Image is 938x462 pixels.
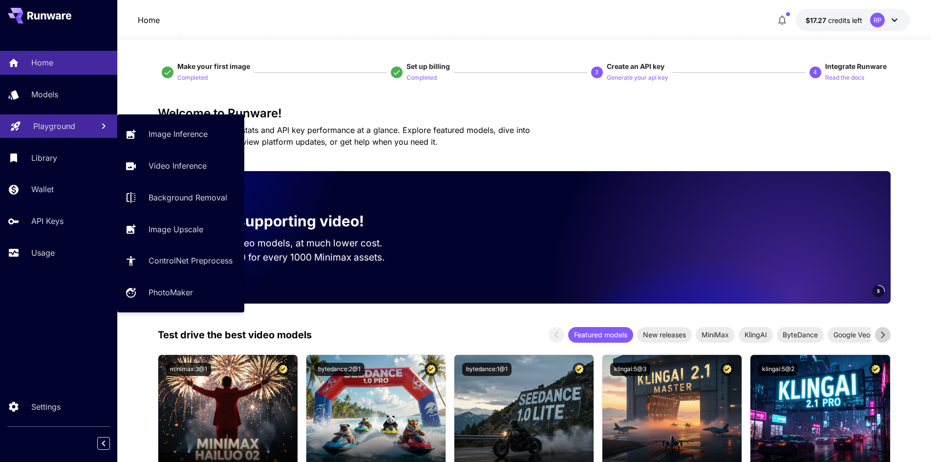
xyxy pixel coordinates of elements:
p: Now supporting video! [201,210,364,232]
span: 5 [877,287,880,295]
div: $17.27347 [806,15,862,25]
a: Image Upscale [117,217,244,241]
span: MiniMax [696,330,735,340]
p: Library [31,152,57,164]
button: Certified Model – Vetted for best performance and includes a commercial license. [721,363,734,376]
button: Certified Model – Vetted for best performance and includes a commercial license. [277,363,290,376]
span: Make your first image [177,62,250,70]
p: Generate your api key [607,73,668,83]
p: Video Inference [149,160,207,172]
a: Video Inference [117,154,244,178]
p: Settings [31,401,61,413]
p: Read the docs [825,73,864,83]
span: Create an API key [607,62,664,70]
p: Run the best video models, at much lower cost. [173,236,401,250]
span: Set up billing [406,62,450,70]
nav: breadcrumb [138,14,160,26]
h3: Welcome to Runware! [158,107,891,120]
button: Certified Model – Vetted for best performance and includes a commercial license. [425,363,438,376]
p: Save up to $350 for every 1000 Minimax assets. [173,250,401,264]
button: $17.27347 [796,9,910,31]
p: 3 [595,68,598,77]
a: Background Removal [117,186,244,210]
button: bytedance:1@1 [462,363,512,376]
span: Featured models [568,330,633,340]
p: Completed [177,73,208,83]
p: Wallet [31,183,54,195]
p: API Keys [31,215,64,227]
p: Home [31,57,53,68]
button: klingai:5@2 [758,363,798,376]
p: Home [138,14,160,26]
p: Background Removal [149,192,227,203]
p: Usage [31,247,55,259]
span: Google Veo [828,330,876,340]
p: Playground [33,120,75,132]
div: Collapse sidebar [105,435,117,452]
p: Completed [406,73,437,83]
span: New releases [637,330,692,340]
div: RP [870,13,885,27]
a: PhotoMaker [117,281,244,305]
p: Models [31,88,58,100]
button: Certified Model – Vetted for best performance and includes a commercial license. [869,363,882,376]
a: ControlNet Preprocess [117,249,244,273]
button: Collapse sidebar [97,437,110,450]
p: 4 [813,68,817,77]
button: minimax:3@1 [166,363,211,376]
button: klingai:5@3 [610,363,650,376]
p: ControlNet Preprocess [149,255,233,266]
p: Image Upscale [149,223,203,235]
p: PhotoMaker [149,286,193,298]
button: Certified Model – Vetted for best performance and includes a commercial license. [573,363,586,376]
span: Check out your usage stats and API key performance at a glance. Explore featured models, dive int... [158,125,530,147]
span: ByteDance [777,330,824,340]
button: bytedance:2@1 [314,363,364,376]
span: Integrate Runware [825,62,887,70]
span: $17.27 [806,16,828,24]
a: Image Inference [117,122,244,146]
span: credits left [828,16,862,24]
p: Image Inference [149,128,208,140]
p: Test drive the best video models [158,328,312,342]
span: KlingAI [739,330,773,340]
